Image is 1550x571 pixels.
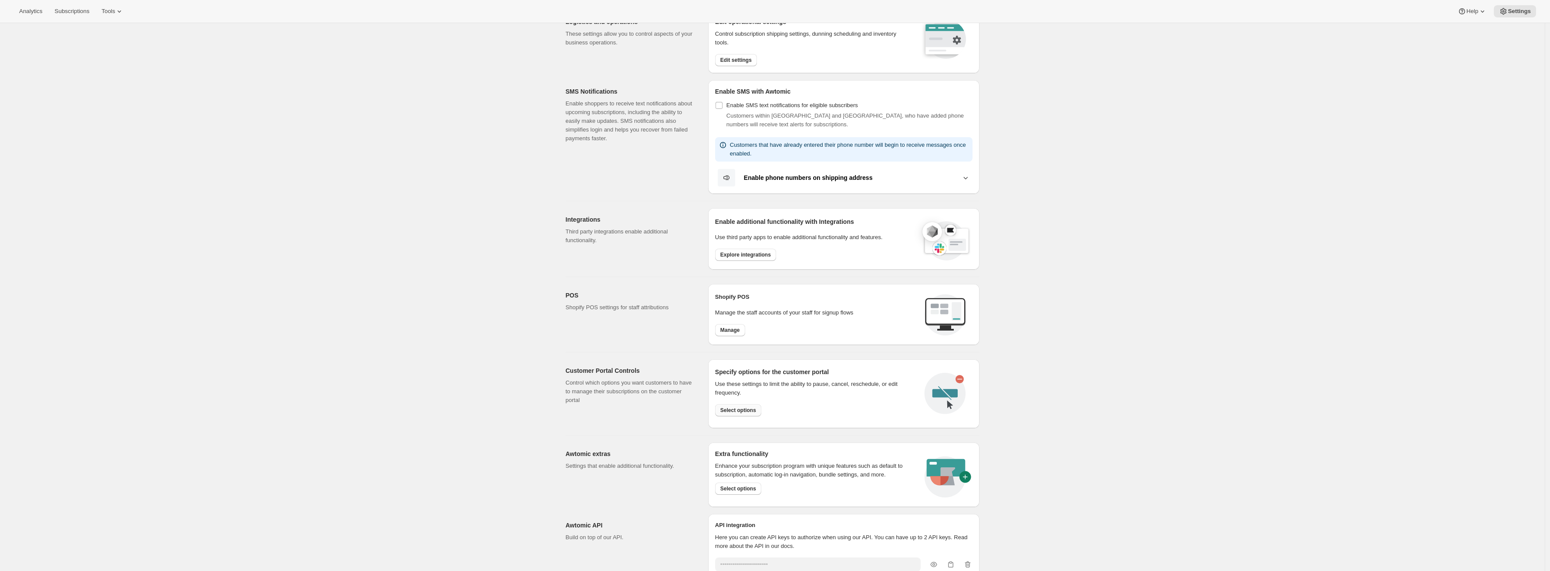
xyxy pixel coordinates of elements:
span: Edit settings [720,57,752,64]
button: Enable phone numbers on shipping address [715,169,973,187]
button: Select options [715,404,761,416]
h2: Shopify POS [715,293,918,301]
p: Build on top of our API. [566,533,694,542]
button: Subscriptions [49,5,95,17]
span: Customers within [GEOGRAPHIC_DATA] and [GEOGRAPHIC_DATA], who have added phone numbers will recei... [726,112,964,128]
p: Enable shoppers to receive text notifications about upcoming subscriptions, including the ability... [566,99,694,143]
span: Subscriptions [54,8,89,15]
span: Select options [720,407,756,414]
button: Analytics [14,5,47,17]
h2: Enable additional functionality with Integrations [715,217,914,226]
span: Enable SMS text notifications for eligible subscribers [726,102,858,108]
p: Enhance your subscription program with unique features such as default to subscription, automatic... [715,462,914,479]
h2: Extra functionality [715,449,768,458]
p: Here you can create API keys to authorize when using our API. You can have up to 2 API keys. Read... [715,533,973,551]
p: Control subscription shipping settings, dunning scheduling and inventory tools. [715,30,910,47]
h2: Integrations [566,215,694,224]
span: Settings [1508,8,1531,15]
h2: POS [566,291,694,300]
span: Analytics [19,8,42,15]
span: Manage [720,327,740,334]
h2: Awtomic extras [566,449,694,458]
p: Manage the staff accounts of your staff for signup flows [715,308,918,317]
span: Select options [720,485,756,492]
h2: Awtomic API [566,521,694,530]
h2: API integration [715,521,973,530]
h2: Enable SMS with Awtomic [715,87,973,96]
p: Shopify POS settings for staff attributions [566,303,694,312]
button: Edit settings [715,54,757,66]
b: Enable phone numbers on shipping address [744,174,873,181]
span: Help [1466,8,1478,15]
span: Tools [101,8,115,15]
p: Settings that enable additional functionality. [566,462,694,470]
p: Customers that have already entered their phone number will begin to receive messages once enabled. [730,141,969,158]
button: Select options [715,483,761,495]
p: Third party integrations enable additional functionality. [566,227,694,245]
button: Tools [96,5,129,17]
h2: Specify options for the customer portal [715,368,918,376]
button: Settings [1494,5,1536,17]
button: Manage [715,324,745,336]
p: Control which options you want customers to have to manage their subscriptions on the customer po... [566,378,694,405]
button: Help [1452,5,1492,17]
p: Use third party apps to enable additional functionality and features. [715,233,914,242]
div: Use these settings to limit the ability to pause, cancel, reschedule, or edit frequency. [715,380,918,397]
button: Explore integrations [715,249,776,261]
h2: SMS Notifications [566,87,694,96]
h2: Customer Portal Controls [566,366,694,375]
span: Explore integrations [720,251,771,258]
p: These settings allow you to control aspects of your business operations. [566,30,694,47]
